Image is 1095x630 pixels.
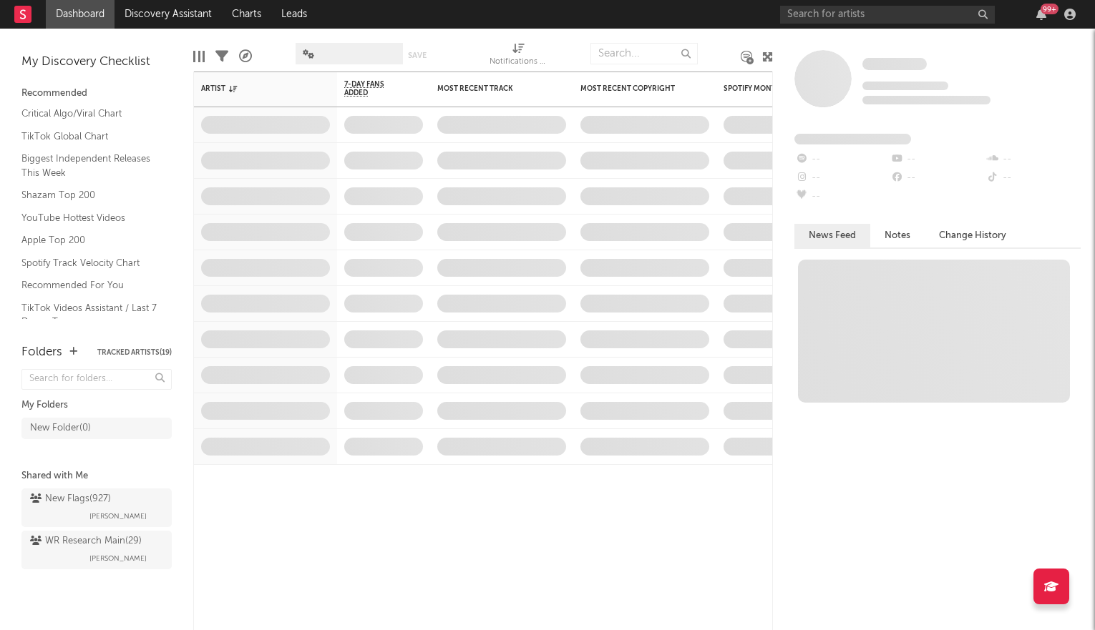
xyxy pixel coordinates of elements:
input: Search for artists [780,6,995,24]
a: Shazam Top 200 [21,187,157,203]
div: -- [794,169,890,187]
div: Edit Columns [193,36,205,77]
div: My Folders [21,397,172,414]
input: Search for folders... [21,369,172,390]
div: Folders [21,344,62,361]
div: Notifications (Artist) [490,54,547,71]
button: News Feed [794,224,870,247]
div: My Discovery Checklist [21,54,172,71]
div: WR Research Main ( 29 ) [30,533,142,550]
a: New Flags(927)[PERSON_NAME] [21,488,172,527]
button: 99+ [1036,9,1046,20]
div: -- [794,150,890,169]
a: WR Research Main(29)[PERSON_NAME] [21,531,172,569]
span: 0 fans last week [862,96,991,104]
div: A&R Pipeline [239,36,252,77]
div: -- [985,150,1081,169]
a: TikTok Global Chart [21,129,157,144]
span: 7-Day Fans Added [344,80,401,97]
div: -- [794,187,890,206]
button: Tracked Artists(19) [97,349,172,356]
span: [PERSON_NAME] [89,550,147,567]
div: -- [890,169,985,187]
div: Notifications (Artist) [490,36,547,77]
div: Shared with Me [21,468,172,485]
div: Most Recent Copyright [580,84,688,93]
div: Most Recent Track [437,84,545,93]
a: Spotify Track Velocity Chart [21,255,157,271]
input: Search... [590,43,698,64]
div: -- [890,150,985,169]
div: -- [985,169,1081,187]
div: New Flags ( 927 ) [30,491,111,508]
a: Apple Top 200 [21,232,157,248]
div: 99 + [1041,4,1058,14]
a: Some Artist [862,57,927,72]
a: New Folder(0) [21,418,172,439]
div: Recommended [21,85,172,102]
div: Spotify Monthly Listeners [724,84,831,93]
a: TikTok Videos Assistant / Last 7 Days - Top [21,300,157,330]
a: Biggest Independent Releases This Week [21,151,157,180]
div: Artist [201,84,308,93]
button: Change History [925,224,1021,247]
button: Notes [870,224,925,247]
span: [PERSON_NAME] [89,508,147,525]
a: Critical Algo/Viral Chart [21,106,157,122]
span: Fans Added by Platform [794,134,911,144]
div: Filters [215,36,228,77]
a: YouTube Hottest Videos [21,210,157,226]
div: New Folder ( 0 ) [30,420,91,437]
span: Tracking Since: [DATE] [862,82,948,90]
button: Save [408,51,427,59]
span: Some Artist [862,58,927,70]
a: Recommended For You [21,277,157,293]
